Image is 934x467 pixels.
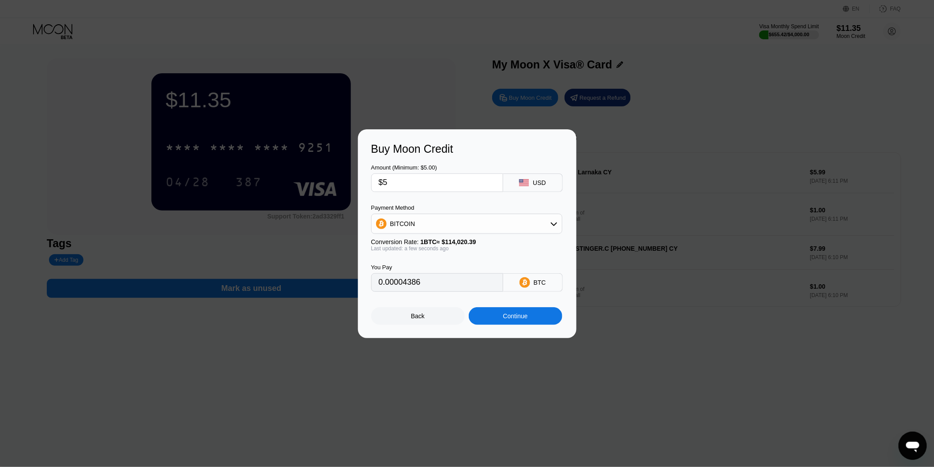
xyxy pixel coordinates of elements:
[371,245,562,252] div: Last updated: a few seconds ago
[411,313,425,320] div: Back
[503,313,528,320] div: Continue
[371,164,503,171] div: Amount (Minimum: $5.00)
[371,143,563,155] div: Buy Moon Credit
[371,307,465,325] div: Back
[371,204,562,211] div: Payment Method
[533,179,546,186] div: USD
[534,279,546,286] div: BTC
[899,432,927,460] iframe: Button to launch messaging window
[379,174,496,192] input: $0.00
[372,215,562,233] div: BITCOIN
[469,307,562,325] div: Continue
[390,220,415,227] div: BITCOIN
[371,238,562,245] div: Conversion Rate:
[421,238,476,245] span: 1 BTC ≈ $114,020.39
[371,264,503,271] div: You Pay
